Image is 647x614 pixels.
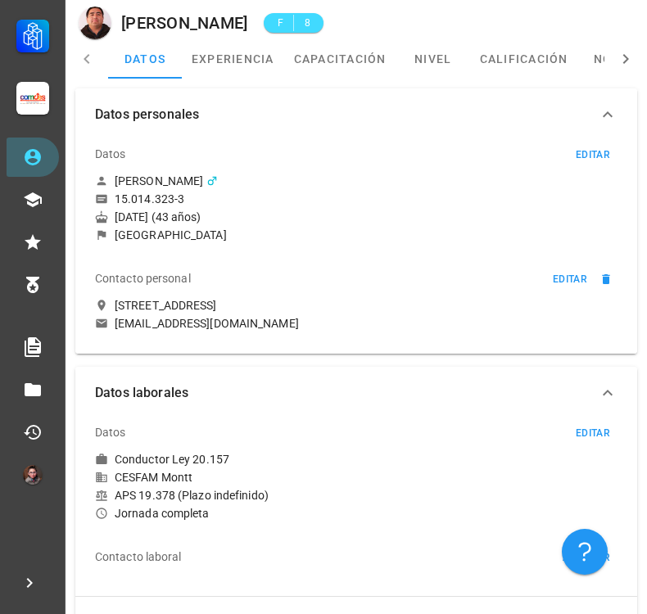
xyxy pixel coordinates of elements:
[95,259,191,298] div: Contacto personal
[23,465,43,485] div: avatar
[95,316,618,331] a: [EMAIL_ADDRESS][DOMAIN_NAME]
[75,88,637,141] button: Datos personales
[95,488,618,503] div: APS 19.378 (Plazo indefinido)
[75,367,637,419] button: Datos laborales
[95,506,618,521] div: Jornada completa
[115,452,229,467] div: Conductor Ley 20.157
[121,14,247,32] div: [PERSON_NAME]
[301,15,314,31] span: 8
[95,413,126,452] div: Datos
[568,147,618,163] button: editar
[108,39,182,79] a: datos
[95,381,598,404] span: Datos laborales
[115,316,299,331] div: [EMAIL_ADDRESS][DOMAIN_NAME]
[95,470,618,485] div: CESFAM Montt
[554,549,618,566] button: agregar
[545,271,595,287] button: editar
[396,39,470,79] a: nivel
[284,39,396,79] a: capacitación
[470,39,578,79] a: calificación
[79,7,111,39] div: avatar
[575,149,610,160] div: editar
[274,15,287,31] span: F
[552,273,587,285] div: editar
[115,298,217,313] div: [STREET_ADDRESS]
[95,103,598,126] span: Datos personales
[115,192,184,206] div: 15.014.323-3
[575,427,610,439] div: editar
[95,298,618,313] a: [STREET_ADDRESS]
[95,210,618,224] div: [DATE] (43 años)
[182,39,284,79] a: experiencia
[95,537,182,576] div: Contacto laboral
[115,174,203,188] div: [PERSON_NAME]
[115,228,227,242] div: [GEOGRAPHIC_DATA]
[568,425,618,441] button: editar
[95,134,126,174] div: Datos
